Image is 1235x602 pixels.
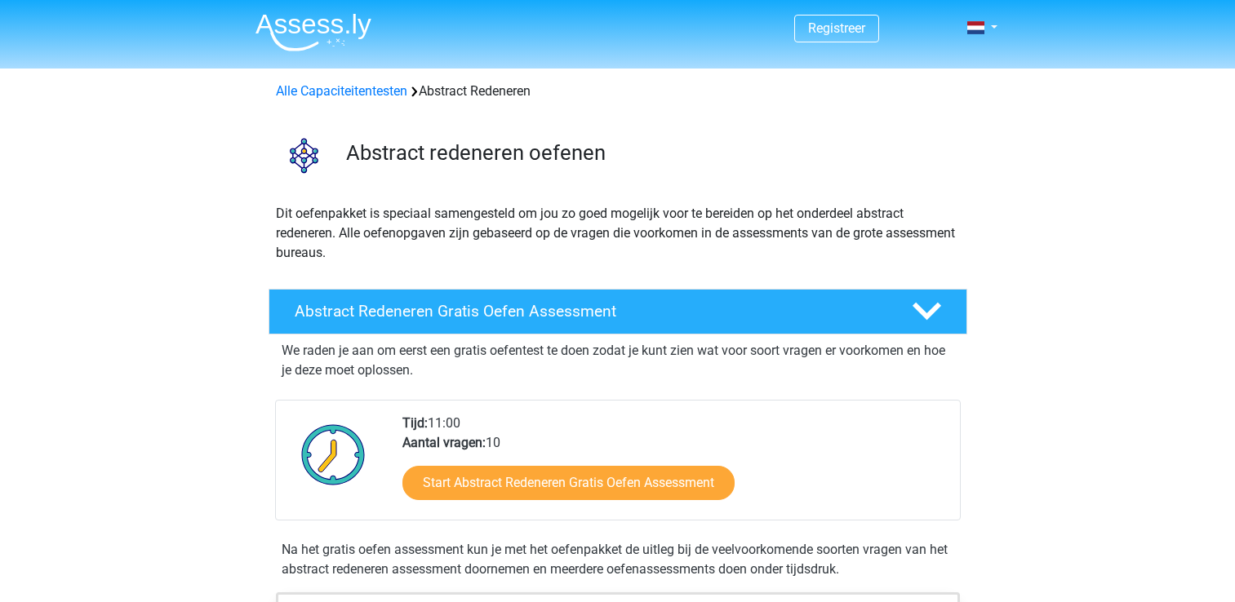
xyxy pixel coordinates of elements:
[292,414,375,495] img: Klok
[276,204,960,263] p: Dit oefenpakket is speciaal samengesteld om jou zo goed mogelijk voor te bereiden op het onderdee...
[275,540,961,579] div: Na het gratis oefen assessment kun je met het oefenpakket de uitleg bij de veelvoorkomende soorte...
[402,415,428,431] b: Tijd:
[402,466,735,500] a: Start Abstract Redeneren Gratis Oefen Assessment
[262,289,974,334] a: Abstract Redeneren Gratis Oefen Assessment
[269,121,339,190] img: abstract redeneren
[282,341,954,380] p: We raden je aan om eerst een gratis oefentest te doen zodat je kunt zien wat voor soort vragen er...
[346,140,954,166] h3: Abstract redeneren oefenen
[276,83,407,99] a: Alle Capaciteitentesten
[255,13,371,51] img: Assessly
[402,435,486,450] b: Aantal vragen:
[808,20,865,36] a: Registreer
[295,302,886,321] h4: Abstract Redeneren Gratis Oefen Assessment
[269,82,966,101] div: Abstract Redeneren
[390,414,959,520] div: 11:00 10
